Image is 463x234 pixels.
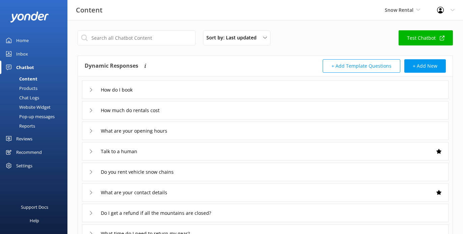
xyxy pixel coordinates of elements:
div: Reviews [16,132,32,145]
a: Products [4,83,67,93]
div: Reports [4,121,35,131]
div: Inbox [16,47,28,61]
h3: Content [76,5,103,15]
span: Sort by: Last updated [206,34,261,41]
a: Chat Logs [4,93,67,102]
div: Chatbot [16,61,34,74]
img: yonder-white-logo.png [10,11,49,23]
a: Reports [4,121,67,131]
a: Pop-up messages [4,112,67,121]
div: Recommend [16,145,42,159]
button: + Add New [404,59,446,73]
div: Settings [16,159,32,172]
div: Home [16,34,29,47]
a: Content [4,74,67,83]
div: Chat Logs [4,93,39,102]
div: Support Docs [21,200,48,214]
div: Website Widget [4,102,51,112]
a: Test Chatbot [399,30,453,45]
button: + Add Template Questions [323,59,400,73]
a: Website Widget [4,102,67,112]
h4: Dynamic Responses [85,59,138,73]
div: Pop-up messages [4,112,55,121]
span: Snow Rental [385,7,413,13]
div: Content [4,74,37,83]
div: Products [4,83,37,93]
div: Help [30,214,39,227]
input: Search all Chatbot Content [78,30,196,45]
